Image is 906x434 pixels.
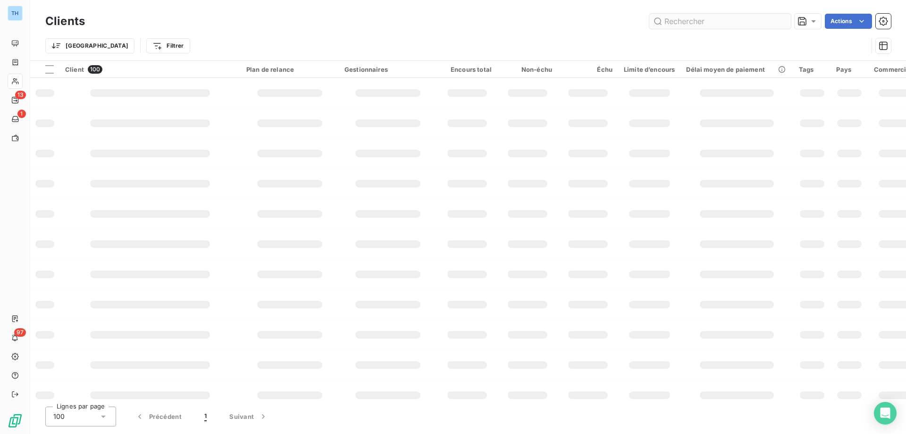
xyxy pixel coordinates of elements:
[503,66,552,73] div: Non-échu
[686,66,787,73] div: Délai moyen de paiement
[649,14,791,29] input: Rechercher
[15,91,26,99] span: 13
[218,407,279,426] button: Suivant
[8,93,22,108] a: 13
[799,66,825,73] div: Tags
[146,38,190,53] button: Filtrer
[8,413,23,428] img: Logo LeanPay
[14,328,26,337] span: 97
[624,66,675,73] div: Limite d’encours
[8,6,23,21] div: TH
[204,412,207,421] span: 1
[836,66,863,73] div: Pays
[874,402,897,425] div: Open Intercom Messenger
[53,412,65,421] span: 100
[443,66,492,73] div: Encours total
[88,65,102,74] span: 100
[45,38,134,53] button: [GEOGRAPHIC_DATA]
[193,407,218,426] button: 1
[124,407,193,426] button: Précédent
[825,14,872,29] button: Actions
[8,111,22,127] a: 1
[17,110,26,118] span: 1
[65,66,84,73] span: Client
[344,66,431,73] div: Gestionnaires
[45,13,85,30] h3: Clients
[563,66,612,73] div: Échu
[246,66,333,73] div: Plan de relance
